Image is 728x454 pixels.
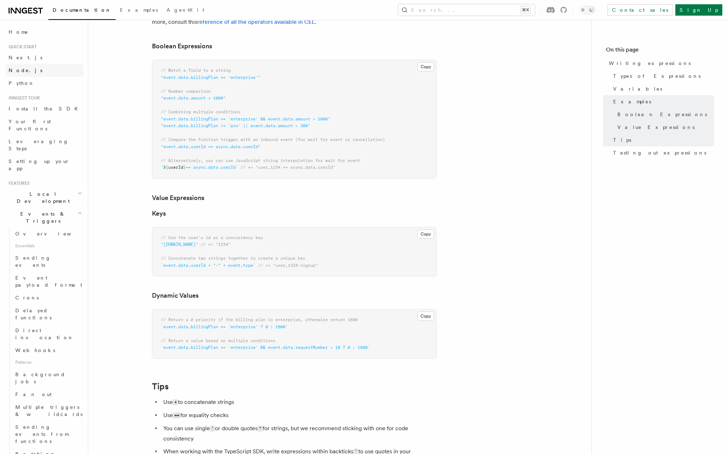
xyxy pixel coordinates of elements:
span: // Concatenate two strings together to create a unique key [161,256,305,261]
kbd: ⌘K [521,6,531,13]
span: Quick start [6,44,37,50]
span: Background jobs [15,372,65,384]
code: ' [210,426,215,432]
span: // Return a value based on multiple conditions [161,338,275,343]
span: Crons [15,295,39,301]
a: Value Expressions [152,193,204,203]
span: Patterns [12,357,84,368]
a: Overview [12,227,84,240]
span: // Number comparison [161,89,211,94]
button: Events & Triggers [6,207,84,227]
a: Background jobs [12,368,84,388]
a: Crons [12,291,84,304]
h4: On this page [606,45,714,57]
span: Features [6,180,30,186]
span: // => "user_1234 == async.data.userId" [241,165,335,170]
span: Events & Triggers [6,210,78,225]
span: Node.js [9,67,42,73]
a: Your first Functions [6,115,84,135]
span: // Return a 0 priority if the billing plan is enterprise, otherwise return 1800 [161,317,358,322]
span: Home [9,28,28,36]
span: Delayed functions [15,308,52,320]
li: You can use single or double quotes for strings, but we recommend sticking with one for code cons... [161,423,437,444]
code: + [173,399,178,405]
span: Webhooks [15,347,55,353]
span: `event.data.billingPlan == 'enterprise' ? 0 : 1800` [161,324,288,329]
span: Sending events from functions [15,424,68,444]
span: Essentials [12,240,84,252]
a: Boolean Expressions [614,108,714,121]
code: == [173,412,180,418]
a: Keys [152,209,166,218]
span: Tips [613,136,631,144]
span: // Use the user's id as a concurrency key [161,235,263,240]
a: Types of Expressions [610,70,714,82]
a: Contact sales [607,4,672,16]
a: Event payload format [12,271,84,291]
span: "event.data.billingPlan == 'enterprise' && event.data.amount > 1000" [161,117,330,121]
span: userId [168,165,183,170]
span: Testing out expressions [613,149,706,156]
a: Tips [610,134,714,146]
a: Node.js [6,64,84,77]
a: Setting up your app [6,155,84,175]
span: // Combining multiple conditions [161,109,241,114]
span: Your first Functions [9,119,51,131]
span: "event.data.amount > 1000" [161,96,226,101]
span: Local Development [6,190,78,205]
span: Inngest tour [6,95,40,101]
span: Documentation [53,7,111,13]
a: reference of all the operators available in CEL [197,18,315,25]
button: Copy [417,229,434,239]
a: Value Expressions [614,121,714,134]
span: "event.data.billingPlan != 'pro' || event.data.amount < 300" [161,123,310,128]
span: // Match a field to a string [161,68,231,73]
a: Next.js [6,51,84,64]
li: Use to concatenate strings [161,397,437,407]
span: Multiple triggers & wildcards [15,404,83,417]
span: Value Expressions [617,124,695,131]
span: AgentKit [167,7,204,13]
span: `event.data.billingPlan == 'enterprise' && event.data.requestNumber < 10 ? 0 : 1800` [161,345,370,350]
a: Python [6,77,84,90]
span: "event.data.billingPlan == 'enterprise'" [161,75,260,80]
span: ${ [163,165,168,170]
span: "[DOMAIN_NAME]" [161,242,198,247]
a: AgentKit [162,2,209,19]
button: Local Development [6,188,84,207]
span: ` [161,165,163,170]
span: Sending events [15,255,51,268]
span: == async.data.userId` [186,165,238,170]
a: Boolean Expressions [152,41,212,51]
a: Fan out [12,388,84,401]
span: Python [9,80,35,86]
span: // => "user_1234-signup" [258,263,318,268]
a: Testing out expressions [610,146,714,159]
a: Tips [152,382,169,391]
a: Writing expressions [606,57,714,70]
a: Documentation [48,2,116,20]
span: Event payload format [15,275,82,288]
a: Direct invocation [12,324,84,344]
a: Variables [610,82,714,95]
button: Copy [417,312,434,321]
span: Examples [120,7,158,13]
a: Examples [116,2,162,19]
span: // Alternatively, you can use JavaScript string interpolation for wait for event [161,158,360,163]
span: Leveraging Steps [9,139,69,151]
span: } [183,165,186,170]
span: Examples [613,98,651,105]
a: Multiple triggers & wildcards [12,401,84,421]
button: Copy [417,62,434,71]
a: Sign Up [675,4,722,16]
a: Leveraging Steps [6,135,84,155]
span: "event.data.userId == async.data.userId" [161,144,260,149]
li: Use for equality checks [161,410,437,421]
a: Sending events [12,252,84,271]
a: Dynamic Values [152,291,199,301]
span: Fan out [15,391,52,397]
a: Delayed functions [12,304,84,324]
span: Boolean Expressions [617,111,707,118]
span: Setting up your app [9,158,70,171]
span: Overview [15,231,89,237]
